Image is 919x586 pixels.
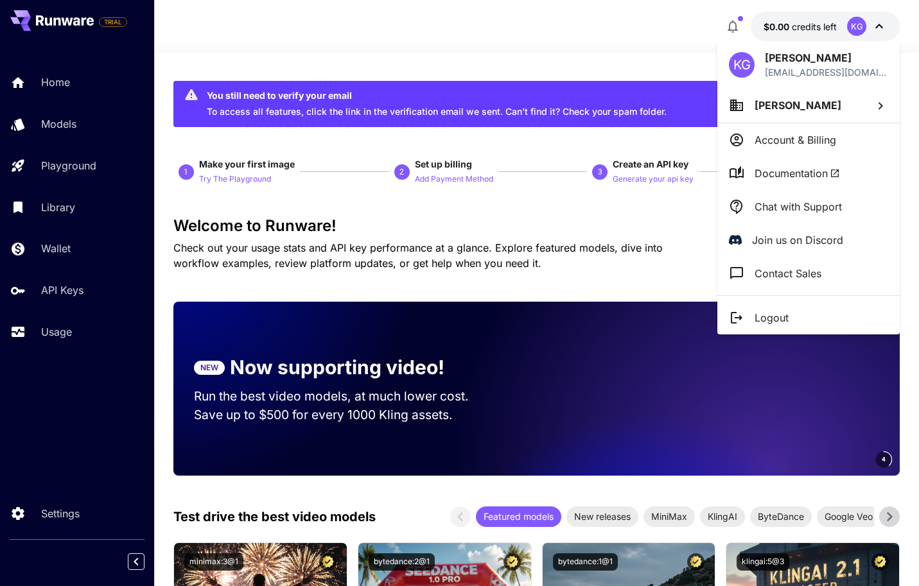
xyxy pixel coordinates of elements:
[729,52,755,78] div: KG
[765,65,888,79] div: kamelgondry@gmail.com
[755,132,836,148] p: Account & Billing
[755,99,841,112] span: [PERSON_NAME]
[717,88,900,123] button: [PERSON_NAME]
[755,310,789,325] p: Logout
[755,266,821,281] p: Contact Sales
[765,65,888,79] p: [EMAIL_ADDRESS][DOMAIN_NAME]
[755,199,842,214] p: Chat with Support
[765,50,888,65] p: [PERSON_NAME]
[752,232,843,248] p: Join us on Discord
[755,166,840,181] span: Documentation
